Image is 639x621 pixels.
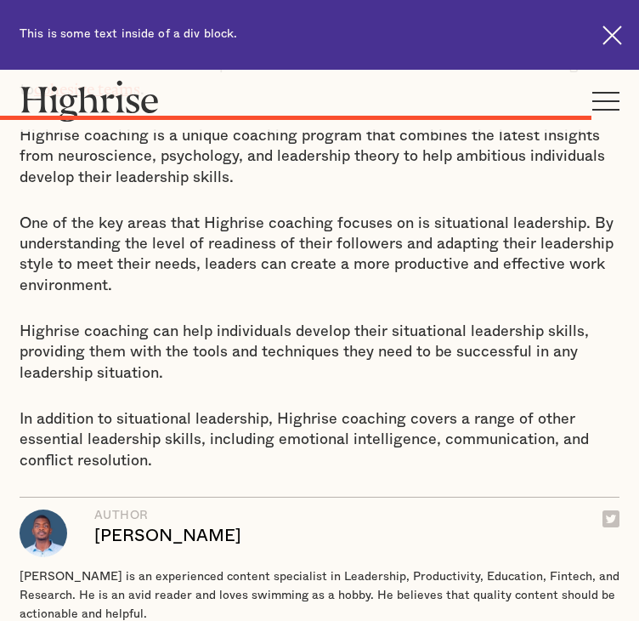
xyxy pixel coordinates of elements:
p: In addition to situational leadership, Highrise coaching covers a range of other essential leader... [20,409,619,471]
img: Twitter logo [602,510,619,527]
img: Highrise logo [20,80,160,122]
img: Cross icon [602,26,622,45]
div: [PERSON_NAME] [94,527,352,546]
div: AUTHOR [94,510,352,522]
p: One of the key areas that Highrise coaching focuses on is situational leadership. By understandin... [20,214,619,296]
p: Highrise coaching can help individuals develop their situational leadership skills, providing the... [20,322,619,384]
p: Highrise coaching is a unique coaching program that combines the latest insights from neuroscienc... [20,126,619,188]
